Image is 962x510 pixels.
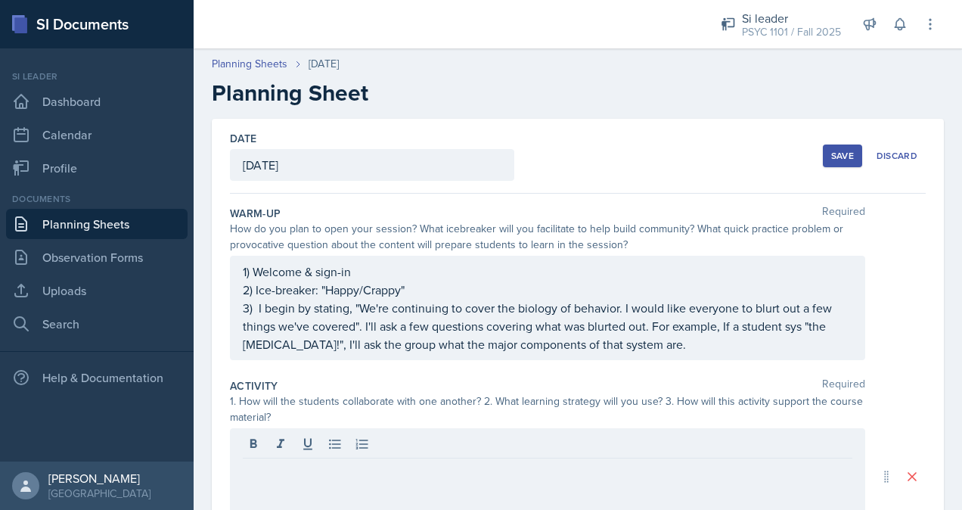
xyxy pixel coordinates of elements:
a: Profile [6,153,188,183]
a: Planning Sheets [212,56,287,72]
div: Documents [6,192,188,206]
div: How do you plan to open your session? What icebreaker will you facilitate to help build community... [230,221,865,253]
h2: Planning Sheet [212,79,944,107]
div: Si leader [6,70,188,83]
p: 2) Ice-breaker: "Happy/Crappy" [243,281,852,299]
label: Warm-Up [230,206,281,221]
a: Observation Forms [6,242,188,272]
div: Discard [877,150,917,162]
p: 1) Welcome & sign-in [243,263,852,281]
a: Uploads [6,275,188,306]
div: Save [831,150,854,162]
button: Save [823,145,862,167]
div: [GEOGRAPHIC_DATA] [48,486,151,501]
a: Search [6,309,188,339]
a: Calendar [6,120,188,150]
div: Help & Documentation [6,362,188,393]
a: Dashboard [6,86,188,117]
div: [DATE] [309,56,339,72]
span: Required [822,206,865,221]
button: Discard [868,145,926,167]
div: 1. How will the students collaborate with one another? 2. What learning strategy will you use? 3.... [230,393,865,425]
div: PSYC 1101 / Fall 2025 [742,24,841,40]
label: Date [230,131,256,146]
div: Si leader [742,9,841,27]
span: Required [822,378,865,393]
div: [PERSON_NAME] [48,471,151,486]
a: Planning Sheets [6,209,188,239]
p: 3) I begin by stating, "We're continuing to cover the biology of behavior. I would like everyone ... [243,299,852,353]
label: Activity [230,378,278,393]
